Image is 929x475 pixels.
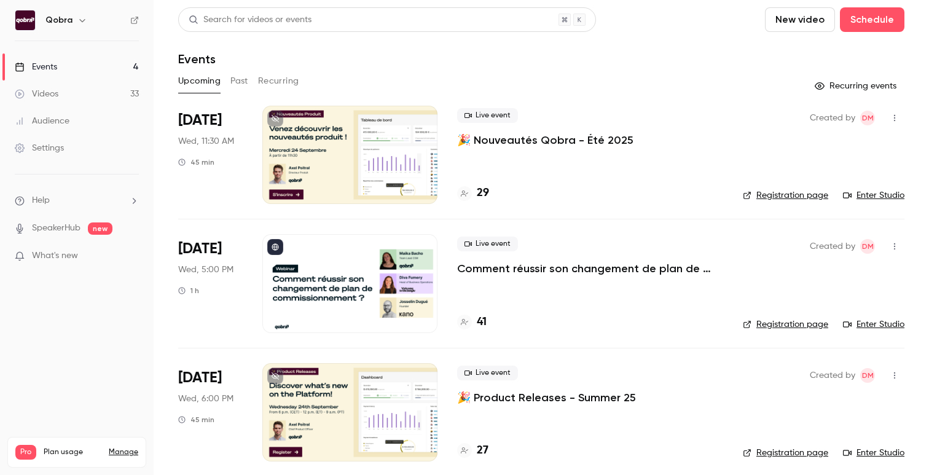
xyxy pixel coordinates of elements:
[15,88,58,100] div: Videos
[44,447,101,457] span: Plan usage
[178,157,214,167] div: 45 min
[743,318,828,331] a: Registration page
[457,185,489,202] a: 29
[457,314,487,331] a: 41
[477,442,488,459] h4: 27
[809,76,904,96] button: Recurring events
[15,194,139,207] li: help-dropdown-opener
[45,14,73,26] h6: Qobra
[457,108,518,123] span: Live event
[843,447,904,459] a: Enter Studio
[862,368,874,383] span: DM
[258,71,299,91] button: Recurring
[843,318,904,331] a: Enter Studio
[32,194,50,207] span: Help
[843,189,904,202] a: Enter Studio
[178,106,243,204] div: Sep 24 Wed, 11:30 AM (Europe/Paris)
[189,14,312,26] div: Search for videos or events
[477,314,487,331] h4: 41
[178,368,222,388] span: [DATE]
[178,393,233,405] span: Wed, 6:00 PM
[810,239,855,254] span: Created by
[178,239,222,259] span: [DATE]
[457,442,488,459] a: 27
[178,264,233,276] span: Wed, 5:00 PM
[88,222,112,235] span: new
[457,261,723,276] a: Comment réussir son changement de plan de commissionnement ?
[765,7,835,32] button: New video
[178,111,222,130] span: [DATE]
[178,52,216,66] h1: Events
[178,415,214,425] div: 45 min
[457,366,518,380] span: Live event
[457,133,633,147] a: 🎉 Nouveautés Qobra - Été 2025
[477,185,489,202] h4: 29
[178,71,221,91] button: Upcoming
[860,111,875,125] span: Dylan Manceau
[862,111,874,125] span: DM
[743,189,828,202] a: Registration page
[32,222,80,235] a: SpeakerHub
[840,7,904,32] button: Schedule
[15,142,64,154] div: Settings
[178,135,234,147] span: Wed, 11:30 AM
[230,71,248,91] button: Past
[862,239,874,254] span: DM
[15,61,57,73] div: Events
[810,111,855,125] span: Created by
[15,115,69,127] div: Audience
[178,234,243,332] div: Sep 24 Wed, 5:00 PM (Europe/Paris)
[457,390,636,405] a: 🎉 Product Releases - Summer 25
[109,447,138,457] a: Manage
[810,368,855,383] span: Created by
[178,286,199,296] div: 1 h
[15,10,35,30] img: Qobra
[178,363,243,461] div: Sep 24 Wed, 6:00 PM (Europe/Paris)
[32,249,78,262] span: What's new
[860,368,875,383] span: Dylan Manceau
[124,251,139,262] iframe: Noticeable Trigger
[15,445,36,460] span: Pro
[860,239,875,254] span: Dylan Manceau
[743,447,828,459] a: Registration page
[457,237,518,251] span: Live event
